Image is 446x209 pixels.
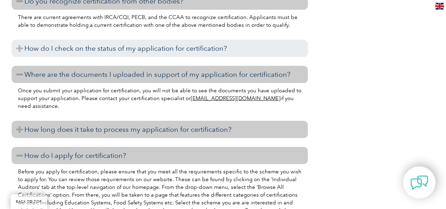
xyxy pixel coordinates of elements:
h3: How do I apply for certification? [12,147,308,164]
p: There are current agreements with IRCA/CQI, PECB, and the CCAA to recognize certification. Applic... [18,13,301,29]
img: en [435,3,444,10]
p: Once you submit your application for certification, you will not be able to see the documents you... [18,87,301,110]
a: BACK TO TOP [11,194,47,209]
a: [EMAIL_ADDRESS][DOMAIN_NAME] [191,95,281,102]
h3: Where are the documents I uploaded in support of my application for certification? [12,66,308,83]
h3: How do I check on the status of my application for certification? [12,40,308,57]
img: contact-chat.png [410,174,428,191]
h3: How long does it take to process my application for certification? [12,121,308,138]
